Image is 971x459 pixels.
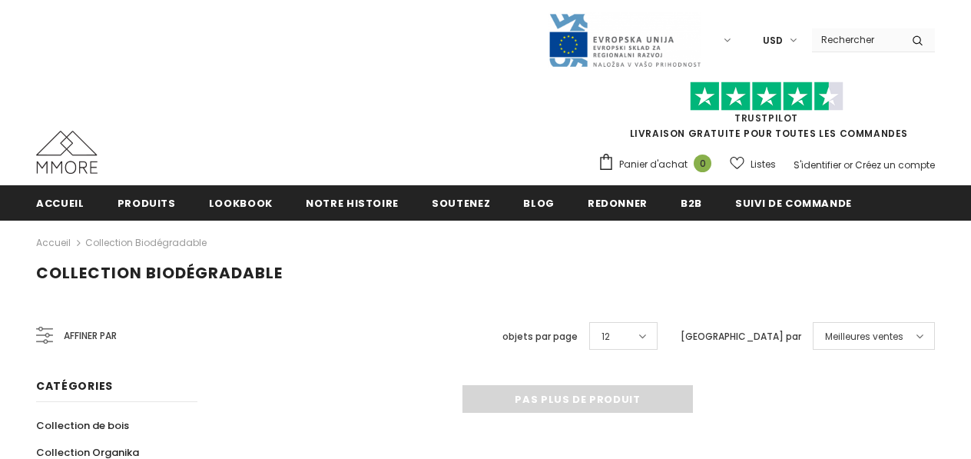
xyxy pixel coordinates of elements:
[794,158,841,171] a: S'identifier
[681,329,801,344] label: [GEOGRAPHIC_DATA] par
[85,236,207,249] a: Collection biodégradable
[523,185,555,220] a: Blog
[601,329,610,344] span: 12
[619,157,688,172] span: Panier d'achat
[735,185,852,220] a: Suivi de commande
[36,418,129,433] span: Collection de bois
[118,185,176,220] a: Produits
[730,151,776,178] a: Listes
[36,185,85,220] a: Accueil
[598,88,935,140] span: LIVRAISON GRATUITE POUR TOUTES LES COMMANDES
[306,196,399,211] span: Notre histoire
[763,33,783,48] span: USD
[548,12,701,68] img: Javni Razpis
[36,262,283,284] span: Collection biodégradable
[588,196,648,211] span: Redonner
[694,155,711,172] span: 0
[36,234,71,252] a: Accueil
[812,28,900,51] input: Search Site
[598,153,719,176] a: Panier d'achat 0
[36,131,98,174] img: Cas MMORE
[681,185,702,220] a: B2B
[118,196,176,211] span: Produits
[843,158,853,171] span: or
[64,328,117,344] span: Affiner par
[825,329,903,344] span: Meilleures ventes
[502,329,578,344] label: objets par page
[432,185,490,220] a: soutenez
[681,196,702,211] span: B2B
[523,196,555,211] span: Blog
[432,196,490,211] span: soutenez
[751,157,776,172] span: Listes
[306,185,399,220] a: Notre histoire
[855,158,935,171] a: Créez un compte
[588,185,648,220] a: Redonner
[548,33,701,46] a: Javni Razpis
[36,196,85,211] span: Accueil
[209,185,273,220] a: Lookbook
[735,196,852,211] span: Suivi de commande
[690,81,843,111] img: Faites confiance aux étoiles pilotes
[734,111,798,125] a: TrustPilot
[36,378,113,394] span: Catégories
[209,196,273,211] span: Lookbook
[36,412,129,439] a: Collection de bois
